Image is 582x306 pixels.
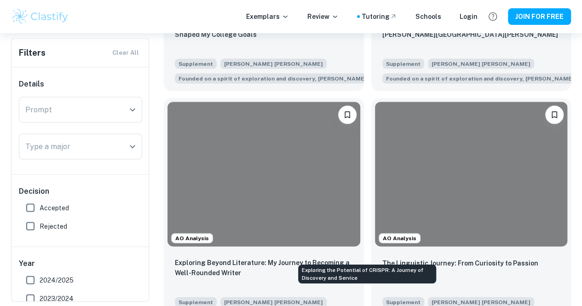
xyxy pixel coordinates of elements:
[382,258,538,268] p: The Linguistic Journey: From Curiosity to Passion
[126,140,139,153] button: Open
[40,293,74,303] span: 2023/2024
[428,58,534,69] span: [PERSON_NAME] [PERSON_NAME]
[179,74,478,82] span: Founded on a spirit of exploration and discovery, [PERSON_NAME][GEOGRAPHIC_DATA][PERSON_NAME]
[379,234,420,242] span: AO Analysis
[175,257,353,277] p: Exploring Beyond Literature: My Journey to Becoming a Well-Rounded Writer
[415,12,441,22] a: Schools
[460,12,478,22] a: Login
[545,105,564,124] button: Please log in to bookmark exemplars
[172,234,213,242] span: AO Analysis
[175,72,481,83] span: Founded on a spirit of exploration and discovery, Johns Hopkins University encourages students to...
[19,258,142,269] h6: Year
[19,185,142,196] h6: Decision
[246,12,289,22] p: Exemplars
[298,264,436,283] div: Exploring the Potential of CRISPR: A Journey of Discovery and Service
[220,58,327,69] span: [PERSON_NAME] [PERSON_NAME]
[19,78,142,89] h6: Details
[382,58,424,69] span: Supplement
[175,58,217,69] span: Supplement
[508,8,571,25] button: JOIN FOR FREE
[485,9,501,24] button: Help and Feedback
[11,7,69,26] img: Clastify logo
[362,12,397,22] a: Tutoring
[40,221,67,231] span: Rejected
[40,202,69,213] span: Accepted
[126,103,139,116] button: Open
[338,105,357,124] button: Please log in to bookmark exemplars
[40,275,74,285] span: 2024/2025
[307,12,339,22] p: Review
[19,46,46,59] h6: Filters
